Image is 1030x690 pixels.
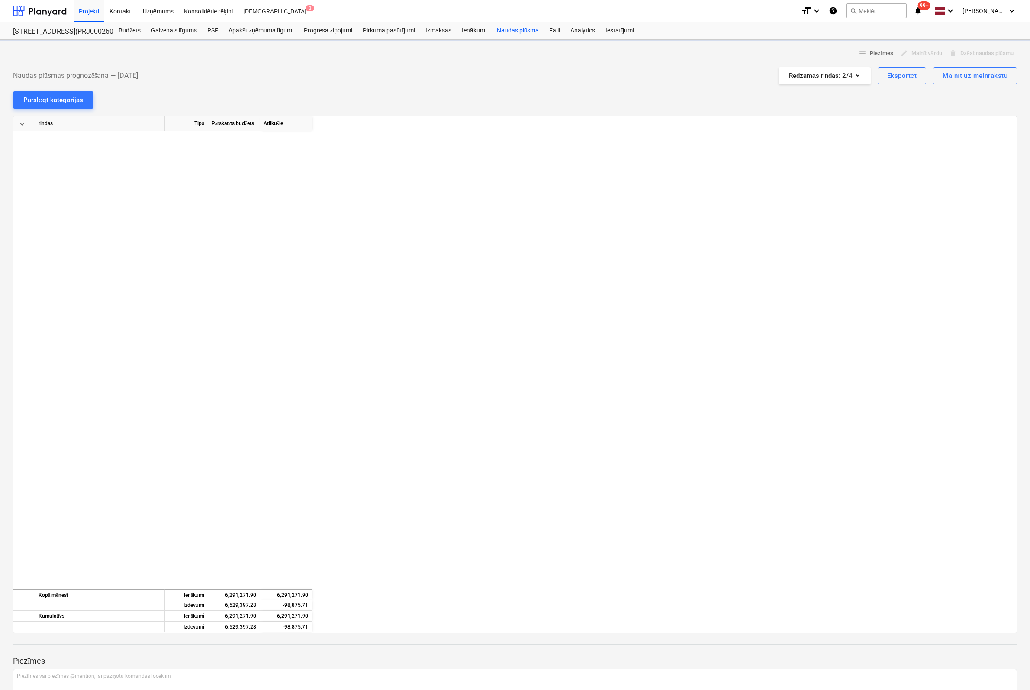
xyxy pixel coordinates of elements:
[829,6,837,16] i: Zināšanu pamats
[811,6,822,16] i: keyboard_arrow_down
[801,6,811,16] i: format_size
[846,3,907,18] button: Meklēt
[13,27,103,36] div: [STREET_ADDRESS](PRJ0002600) 2601946
[260,611,312,622] div: 6,291,271.90
[859,49,866,57] span: notes
[850,7,857,14] span: search
[13,71,138,81] span: Naudas plūsmas prognozēšana — [DATE]
[306,5,314,11] span: 3
[933,67,1017,84] button: Mainīt uz melnrakstu
[146,22,202,39] a: Galvenais līgums
[165,600,208,611] div: Izdevumi
[208,116,260,131] div: Pārskatīts budžets
[35,611,165,622] div: Kumulatīvs
[260,600,312,611] div: -98,875.71
[208,611,260,622] div: 6,291,271.90
[208,622,260,632] div: 6,529,397.28
[914,6,922,16] i: notifications
[1007,6,1017,16] i: keyboard_arrow_down
[223,22,299,39] a: Apakšuzņēmuma līgumi
[565,22,600,39] a: Analytics
[35,116,165,131] div: rindas
[165,611,208,622] div: Ienākumi
[23,94,83,106] div: Pārslēgt kategorijas
[13,91,93,109] button: Pārslēgt kategorijas
[855,47,897,60] button: Piezīmes
[357,22,420,39] a: Pirkuma pasūtījumi
[208,589,260,600] div: 6,291,271.90
[779,67,871,84] button: Redzamās rindas:2/4
[260,589,312,600] div: 6,291,271.90
[544,22,565,39] a: Faili
[17,119,27,129] span: keyboard_arrow_down
[600,22,639,39] a: Iestatījumi
[299,22,357,39] a: Progresa ziņojumi
[943,70,1007,81] div: Mainīt uz melnrakstu
[202,22,223,39] a: PSF
[208,600,260,611] div: 6,529,397.28
[457,22,492,39] a: Ienākumi
[918,1,930,10] span: 99+
[887,70,917,81] div: Eksportēt
[13,656,1017,666] p: Piezīmes
[165,589,208,600] div: Ienākumi
[260,622,312,632] div: -98,875.71
[962,7,1006,14] span: [PERSON_NAME]
[35,589,165,600] div: Kopā mēnesī
[945,6,956,16] i: keyboard_arrow_down
[113,22,146,39] a: Budžets
[878,67,926,84] button: Eksportēt
[420,22,457,39] a: Izmaksas
[260,116,312,131] div: Atlikušie
[789,70,860,81] div: Redzamās rindas : 2/4
[859,48,893,58] span: Piezīmes
[165,622,208,632] div: Izdevumi
[492,22,544,39] a: Naudas plūsma
[165,116,208,131] div: Tips
[987,648,1030,690] iframe: Chat Widget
